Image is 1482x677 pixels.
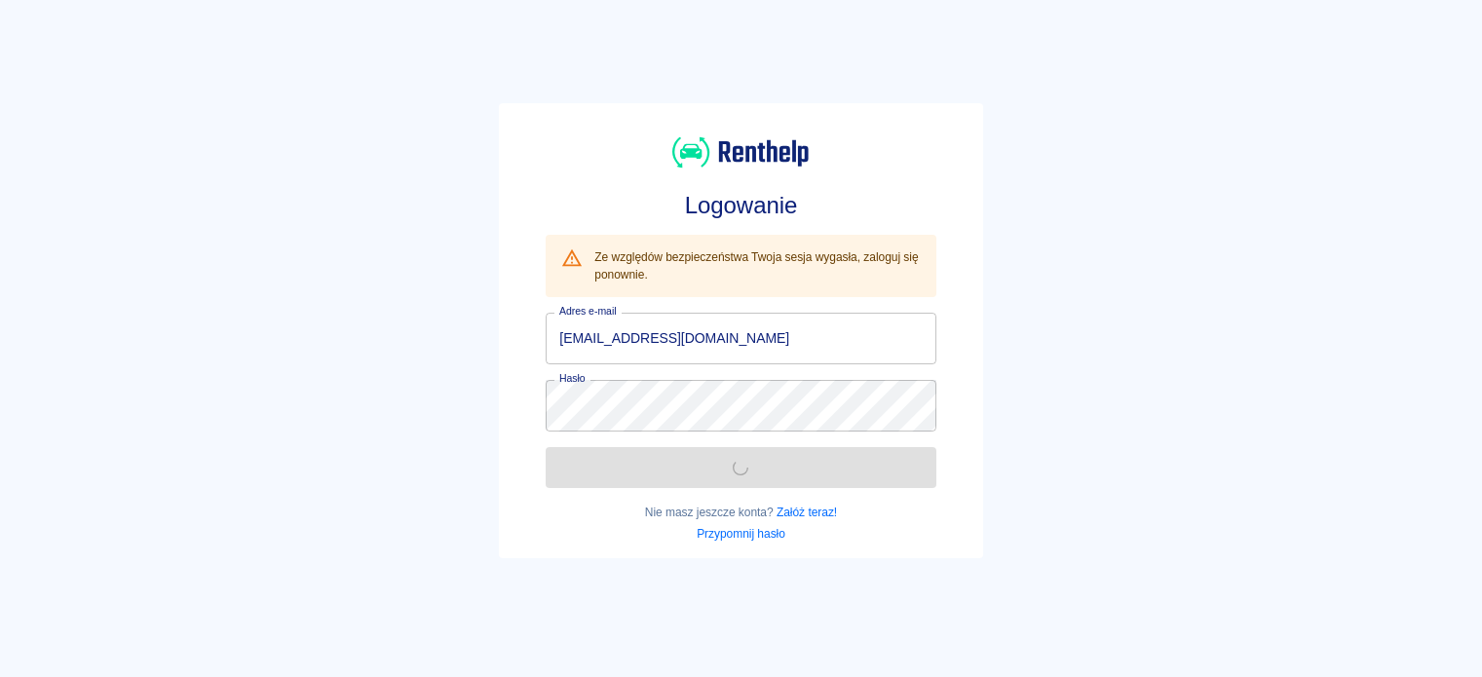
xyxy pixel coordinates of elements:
[559,304,616,319] label: Adres e-mail
[559,371,586,386] label: Hasło
[546,192,935,219] h3: Logowanie
[777,506,837,519] a: Załóż teraz!
[697,527,785,541] a: Przypomnij hasło
[546,504,935,521] p: Nie masz jeszcze konta?
[594,241,920,291] div: Ze względów bezpieczeństwa Twoja sesja wygasła, zaloguj się ponownie.
[672,134,809,170] img: Renthelp logo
